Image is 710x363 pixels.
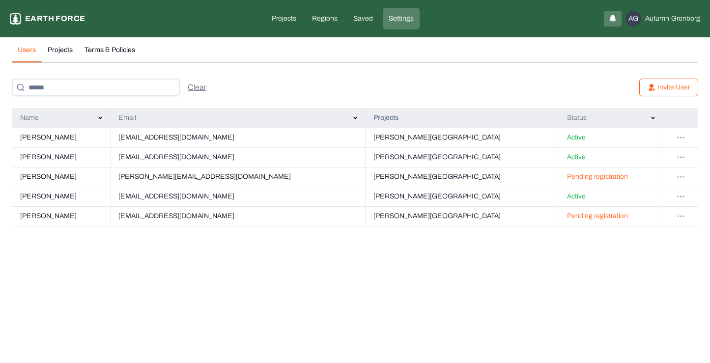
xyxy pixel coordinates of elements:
span: Gronborg [671,14,700,24]
td: [PERSON_NAME][EMAIL_ADDRESS][DOMAIN_NAME] [110,167,365,187]
button: Terms & Policies [79,45,141,62]
button: [PERSON_NAME][GEOGRAPHIC_DATA] [373,133,551,142]
p: [PERSON_NAME][GEOGRAPHIC_DATA] [373,211,501,221]
button: [PERSON_NAME][GEOGRAPHIC_DATA] [373,211,551,221]
img: svg%3e [677,176,684,178]
img: earthforce-logo-white-uG4MPadI.svg [10,13,21,25]
p: Earth force [25,13,85,25]
td: Pending registration [559,167,663,187]
td: [PERSON_NAME] [12,147,111,167]
td: [EMAIL_ADDRESS][DOMAIN_NAME] [110,128,365,147]
th: Projects [365,108,559,128]
td: [EMAIL_ADDRESS][DOMAIN_NAME] [110,187,365,206]
img: svg%3e [677,156,684,158]
p: Email [118,113,136,123]
img: svg%3e [677,195,684,197]
img: svg%3e [651,116,655,120]
button: [PERSON_NAME][GEOGRAPHIC_DATA] [373,152,551,162]
div: Clear [188,82,206,93]
p: Settings [389,14,414,24]
button: Projects [42,45,79,62]
td: [PERSON_NAME] [12,167,111,187]
td: Active [559,147,663,167]
td: [EMAIL_ADDRESS][DOMAIN_NAME] [110,147,365,167]
button: [PERSON_NAME][GEOGRAPHIC_DATA] [373,192,551,201]
button: AGAutumnGronborg [625,11,700,27]
button: Users [12,45,42,62]
img: svg%3e [677,215,684,217]
button: Invite User [639,79,698,96]
div: AG [625,11,641,27]
td: Active [559,187,663,206]
td: [PERSON_NAME] [12,128,111,147]
a: Settings [383,8,420,29]
td: [EMAIL_ADDRESS][DOMAIN_NAME] [110,206,365,226]
p: Name [20,113,39,123]
td: [PERSON_NAME] [12,206,111,226]
td: Pending registration [559,206,663,226]
a: Regions [306,8,343,29]
img: svg%3e [677,137,684,139]
p: Invite User [657,83,690,92]
img: search-icon [17,84,25,91]
p: Saved [353,14,373,24]
p: [PERSON_NAME][GEOGRAPHIC_DATA] [373,192,501,201]
p: Regions [312,14,338,24]
td: [PERSON_NAME] [12,187,111,206]
a: Saved [347,8,379,29]
a: Projects [266,8,302,29]
p: [PERSON_NAME][GEOGRAPHIC_DATA] [373,152,501,162]
p: Status [567,113,587,123]
span: Autumn [645,14,669,24]
p: [PERSON_NAME][GEOGRAPHIC_DATA] [373,133,501,142]
td: Active [559,128,663,147]
img: svg%3e [353,116,357,120]
p: [PERSON_NAME][GEOGRAPHIC_DATA] [373,172,501,182]
img: svg%3e [98,116,102,120]
p: Projects [272,14,296,24]
button: [PERSON_NAME][GEOGRAPHIC_DATA] [373,172,551,182]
